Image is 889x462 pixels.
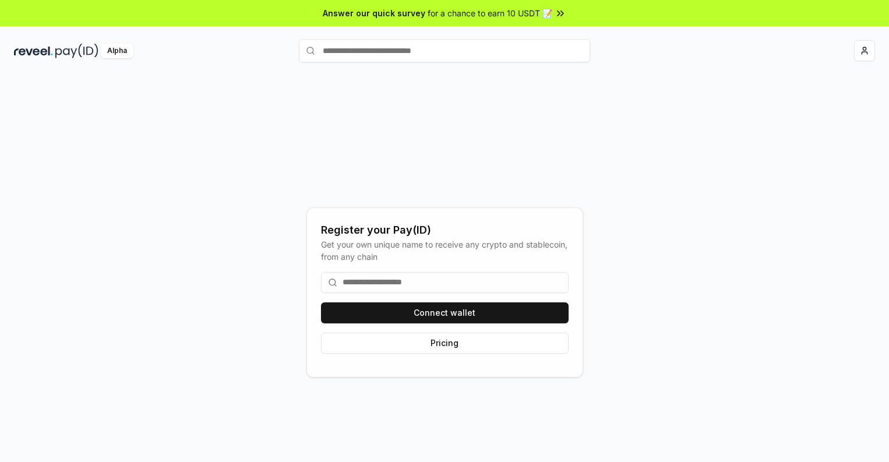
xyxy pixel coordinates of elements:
span: for a chance to earn 10 USDT 📝 [428,7,552,19]
img: reveel_dark [14,44,53,58]
div: Register your Pay(ID) [321,222,569,238]
button: Pricing [321,333,569,354]
div: Get your own unique name to receive any crypto and stablecoin, from any chain [321,238,569,263]
img: pay_id [55,44,98,58]
span: Answer our quick survey [323,7,425,19]
div: Alpha [101,44,133,58]
button: Connect wallet [321,302,569,323]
